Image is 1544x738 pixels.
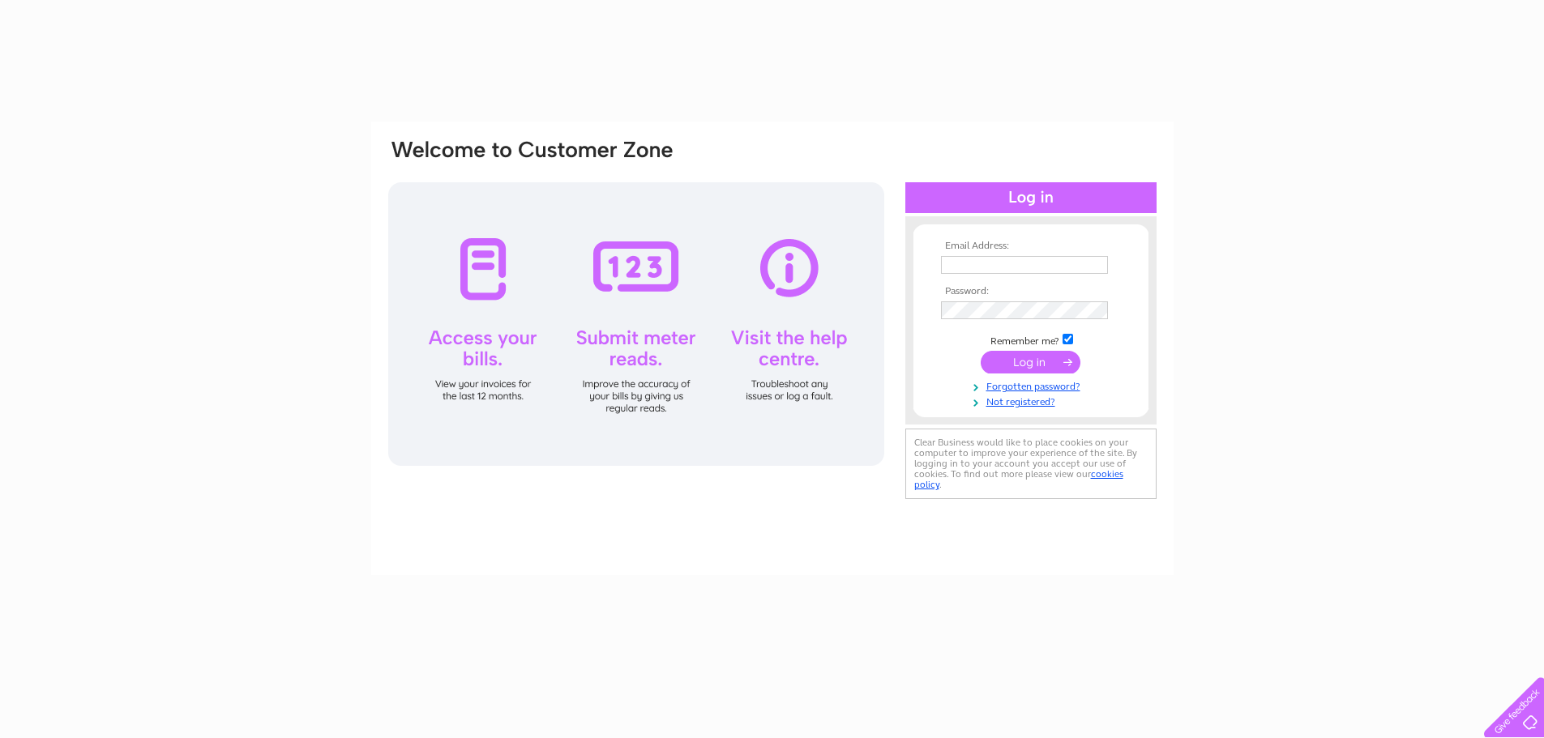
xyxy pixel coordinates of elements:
a: cookies policy [914,468,1123,490]
th: Password: [937,286,1125,297]
a: Not registered? [941,393,1125,408]
a: Forgotten password? [941,378,1125,393]
th: Email Address: [937,241,1125,252]
td: Remember me? [937,331,1125,348]
input: Submit [981,351,1080,373]
div: Clear Business would like to place cookies on your computer to improve your experience of the sit... [905,429,1157,499]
